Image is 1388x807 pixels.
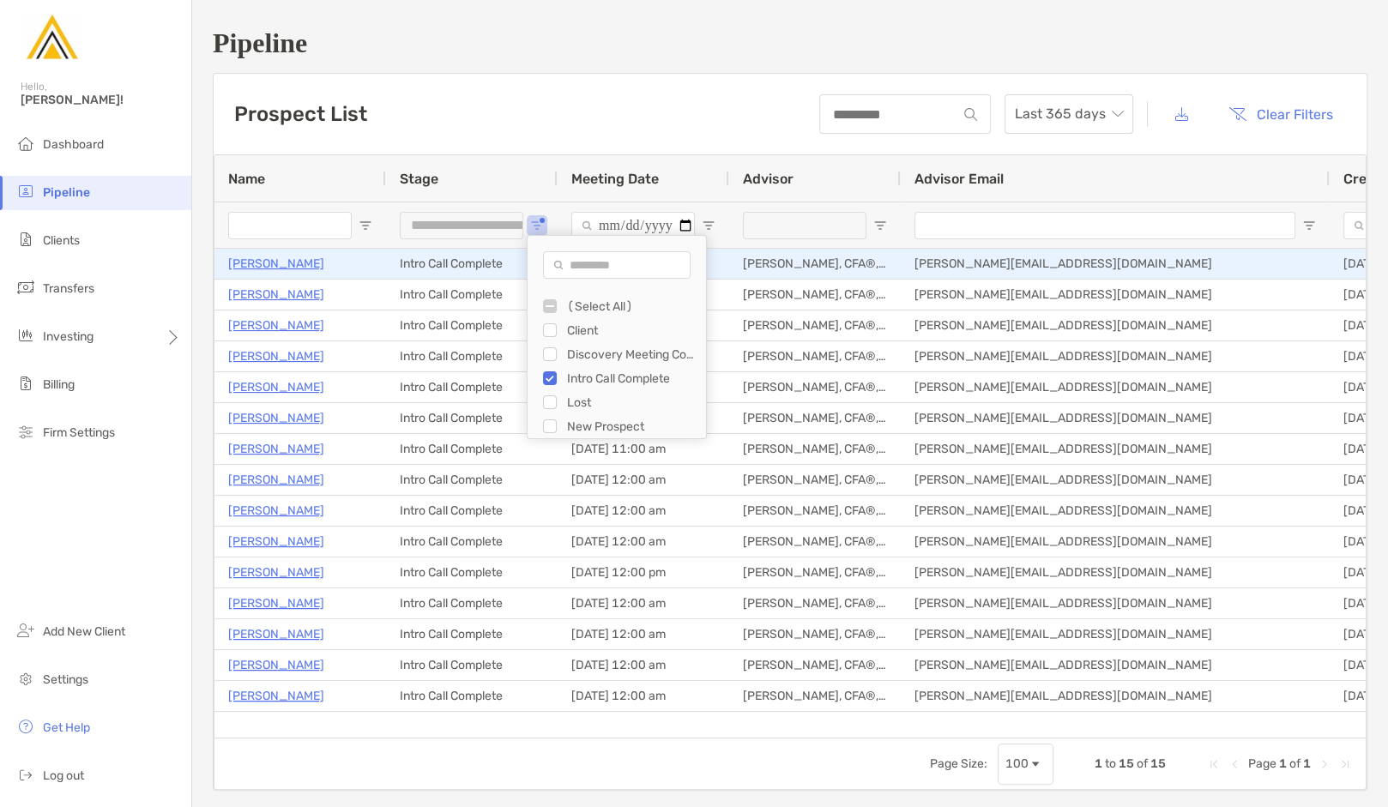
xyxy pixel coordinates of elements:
span: Stage [400,171,438,187]
div: [PERSON_NAME][EMAIL_ADDRESS][DOMAIN_NAME] [901,650,1330,680]
p: [PERSON_NAME] [228,654,324,676]
div: [PERSON_NAME], CFA®, CEPA® [729,403,901,433]
div: [DATE] 12:00 am [558,681,729,711]
span: [PERSON_NAME]! [21,93,181,107]
input: Meeting Date Filter Input [571,212,695,239]
div: [PERSON_NAME][EMAIL_ADDRESS][DOMAIN_NAME] [901,527,1330,557]
div: Filter List [528,294,706,462]
button: Open Filter Menu [1302,219,1316,232]
span: 15 [1119,756,1134,771]
img: firm-settings icon [15,421,36,442]
div: Intro Call Complete [386,557,558,587]
div: [PERSON_NAME][EMAIL_ADDRESS][DOMAIN_NAME] [901,310,1330,340]
a: [PERSON_NAME] [228,438,324,460]
img: settings icon [15,668,36,689]
span: to [1105,756,1116,771]
div: Intro Call Complete [386,465,558,495]
div: Intro Call Complete [386,650,558,680]
h1: Pipeline [213,27,1367,59]
div: Intro Call Complete [386,619,558,649]
span: 1 [1095,756,1102,771]
img: billing icon [15,373,36,394]
div: Intro Call Complete [386,280,558,310]
div: Intro Call Complete [386,372,558,402]
button: Open Filter Menu [702,219,715,232]
button: Open Filter Menu [873,219,887,232]
div: [PERSON_NAME][EMAIL_ADDRESS][DOMAIN_NAME] [901,372,1330,402]
span: 15 [1150,756,1166,771]
div: Intro Call Complete [567,371,696,386]
span: Dashboard [43,137,104,152]
span: Billing [43,377,75,392]
p: [PERSON_NAME] [228,407,324,429]
span: of [1289,756,1300,771]
a: [PERSON_NAME] [228,593,324,614]
span: Settings [43,672,88,687]
div: [PERSON_NAME], CFA®, CEPA® [729,496,901,526]
a: [PERSON_NAME] [228,253,324,274]
img: get-help icon [15,716,36,737]
div: [PERSON_NAME], CFA®, CEPA® [729,527,901,557]
div: [DATE] 12:00 am [558,527,729,557]
div: [DATE] 12:00 pm [558,557,729,587]
div: [PERSON_NAME][EMAIL_ADDRESS][DOMAIN_NAME] [901,465,1330,495]
div: [PERSON_NAME], CFA®, CEPA® [729,341,901,371]
span: Investing [43,329,94,344]
div: [DATE] 12:00 am [558,588,729,618]
span: Clients [43,233,80,248]
img: input icon [964,108,977,121]
div: Previous Page [1228,757,1241,771]
a: [PERSON_NAME] [228,531,324,552]
div: [PERSON_NAME], CFA®, CEPA® [729,588,901,618]
div: [PERSON_NAME], CFA®, CEPA® [729,434,901,464]
div: [PERSON_NAME], CFA®, CEPA® [729,681,901,711]
h3: Prospect List [234,102,367,126]
a: [PERSON_NAME] [228,623,324,645]
span: Page [1248,756,1276,771]
p: [PERSON_NAME] [228,376,324,398]
div: [DATE] 12:00 am [558,619,729,649]
div: [DATE] 12:00 am [558,496,729,526]
div: Discovery Meeting Complete [567,347,696,362]
div: [PERSON_NAME], CFA®, CEPA® [729,650,901,680]
div: [DATE] 12:00 am [558,650,729,680]
span: of [1137,756,1148,771]
div: [PERSON_NAME], CFA®, CEPA® [729,310,901,340]
div: [PERSON_NAME], CFA®, CEPA® [729,619,901,649]
div: [PERSON_NAME], CFA®, CEPA® [729,557,901,587]
span: Meeting Date [571,171,659,187]
div: [PERSON_NAME][EMAIL_ADDRESS][DOMAIN_NAME] [901,280,1330,310]
div: [PERSON_NAME][EMAIL_ADDRESS][DOMAIN_NAME] [901,434,1330,464]
span: 1 [1303,756,1311,771]
span: Transfers [43,281,94,296]
img: investing icon [15,325,36,346]
a: [PERSON_NAME] [228,346,324,367]
div: [PERSON_NAME], CFA®, CEPA® [729,465,901,495]
img: pipeline icon [15,181,36,202]
div: Intro Call Complete [386,588,558,618]
div: [PERSON_NAME][EMAIL_ADDRESS][DOMAIN_NAME] [901,681,1330,711]
img: transfers icon [15,277,36,298]
a: [PERSON_NAME] [228,562,324,583]
span: Add New Client [43,624,125,639]
input: Search filter values [543,251,691,279]
div: Intro Call Complete [386,434,558,464]
div: (Select All) [567,299,696,314]
button: Open Filter Menu [359,219,372,232]
div: Intro Call Complete [386,310,558,340]
a: [PERSON_NAME] [228,315,324,336]
div: New Prospect [567,419,696,434]
div: [DATE] 11:00 am [558,434,729,464]
span: Firm Settings [43,425,115,440]
div: [PERSON_NAME][EMAIL_ADDRESS][DOMAIN_NAME] [901,588,1330,618]
span: Name [228,171,265,187]
button: Clear Filters [1216,95,1346,133]
div: Intro Call Complete [386,527,558,557]
div: Intro Call Complete [386,681,558,711]
span: Advisor [743,171,794,187]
